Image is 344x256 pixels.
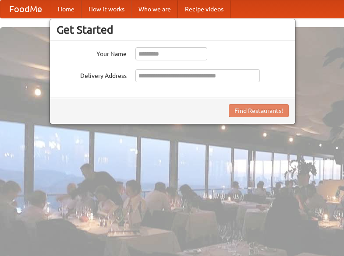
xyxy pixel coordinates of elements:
[51,0,82,18] a: Home
[229,104,289,117] button: Find Restaurants!
[0,0,51,18] a: FoodMe
[82,0,131,18] a: How it works
[131,0,178,18] a: Who we are
[57,47,127,58] label: Your Name
[178,0,231,18] a: Recipe videos
[57,69,127,80] label: Delivery Address
[57,23,289,36] h3: Get Started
